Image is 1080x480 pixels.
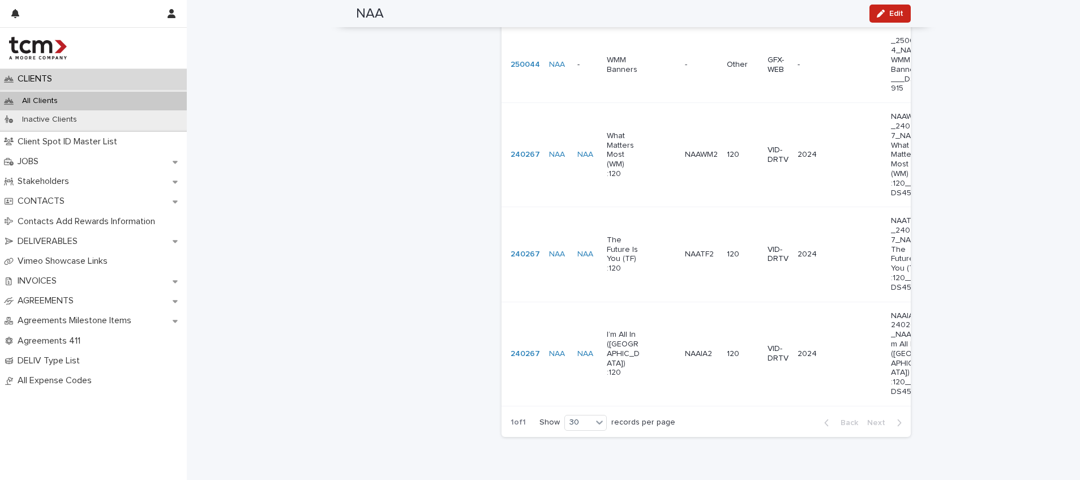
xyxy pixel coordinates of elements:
[891,112,924,198] p: NAAWM2_240267_NAA_What Matters Most (WM) :120___DS4505
[511,150,540,160] a: 240267
[727,60,758,70] p: Other
[891,311,924,397] p: NAAIA2_240267_NAA_I’m All In ([GEOGRAPHIC_DATA]) :120___DS4507
[13,136,126,147] p: Client Spot ID Master List
[511,250,540,259] a: 240267
[727,349,758,359] p: 120
[13,315,140,326] p: Agreements Milestone Items
[869,5,911,23] button: Edit
[891,216,924,292] p: NAATF2_240267_NAA_The Future Is You (TF) :120___DS4506
[727,150,758,160] p: 120
[13,276,66,286] p: INVOICES
[13,295,83,306] p: AGREEMENTS
[13,115,86,125] p: Inactive Clients
[834,419,858,427] span: Back
[13,176,78,187] p: Stakeholders
[13,256,117,267] p: Vimeo Showcase Links
[577,60,598,70] p: -
[9,37,67,59] img: 4hMmSqQkux38exxPVZHQ
[607,131,640,179] p: What Matters Most (WM) :120
[549,250,565,259] a: NAA
[768,145,788,165] p: VID-DRTV
[607,330,640,378] p: I’m All In ([GEOGRAPHIC_DATA]) :120
[13,196,74,207] p: CONTACTS
[13,336,89,346] p: Agreements 411
[13,375,101,386] p: All Expense Codes
[511,60,540,70] a: 250044
[13,216,164,227] p: Contacts Add Rewards Information
[356,6,384,22] h2: NAA
[815,418,863,428] button: Back
[611,418,675,427] p: records per page
[768,344,788,363] p: VID-DRTV
[798,60,831,70] p: -
[511,349,540,359] a: 240267
[577,250,593,259] a: NAA
[768,55,788,75] p: GFX-WEB
[13,96,67,106] p: All Clients
[577,150,593,160] a: NAA
[768,245,788,264] p: VID-DRTV
[549,150,565,160] a: NAA
[539,418,560,427] p: Show
[607,235,640,273] p: The Future Is You (TF) :120
[727,250,758,259] p: 120
[798,250,831,259] p: 2024
[565,417,592,428] div: 30
[13,156,48,167] p: JOBS
[798,150,831,160] p: 2024
[13,355,89,366] p: DELIV Type List
[502,409,535,436] p: 1 of 1
[685,247,716,259] p: NAATF2
[863,418,911,428] button: Next
[549,60,565,70] a: NAA
[13,74,61,84] p: CLIENTS
[607,55,640,75] p: WMM Banners
[685,148,720,160] p: NAAWM2
[685,347,714,359] p: NAAIA2
[889,10,903,18] span: Edit
[549,349,565,359] a: NAA
[13,236,87,247] p: DELIVERABLES
[891,36,924,93] p: _250044_NAA_WMM Banners___DS4915
[798,349,831,359] p: 2024
[577,349,593,359] a: NAA
[685,58,689,70] p: -
[867,419,892,427] span: Next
